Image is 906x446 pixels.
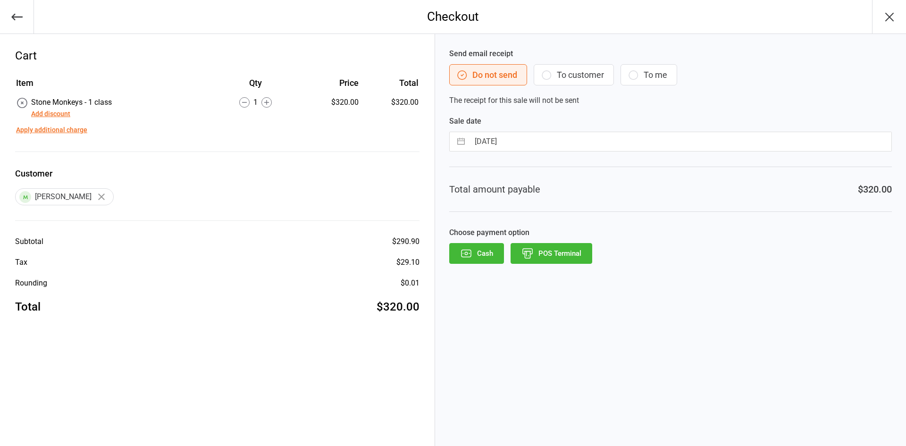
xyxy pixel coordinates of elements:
[15,298,41,315] div: Total
[534,64,614,85] button: To customer
[31,98,112,107] span: Stone Monkeys - 1 class
[377,298,419,315] div: $320.00
[15,47,419,64] div: Cart
[449,243,504,264] button: Cash
[362,76,418,96] th: Total
[396,257,419,268] div: $29.10
[621,64,677,85] button: To me
[449,182,540,196] div: Total amount payable
[449,48,892,59] label: Send email receipt
[300,97,359,108] div: $320.00
[858,182,892,196] div: $320.00
[212,76,299,96] th: Qty
[15,278,47,289] div: Rounding
[300,76,359,89] div: Price
[362,97,418,119] td: $320.00
[449,48,892,106] div: The receipt for this sale will not be sent
[511,243,592,264] button: POS Terminal
[449,64,527,85] button: Do not send
[15,236,43,247] div: Subtotal
[449,116,892,127] label: Sale date
[449,227,892,238] label: Choose payment option
[15,188,114,205] div: [PERSON_NAME]
[15,257,27,268] div: Tax
[212,97,299,108] div: 1
[31,109,70,119] button: Add discount
[401,278,419,289] div: $0.01
[15,167,419,180] label: Customer
[392,236,419,247] div: $290.90
[16,125,87,135] button: Apply additional charge
[16,76,211,96] th: Item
